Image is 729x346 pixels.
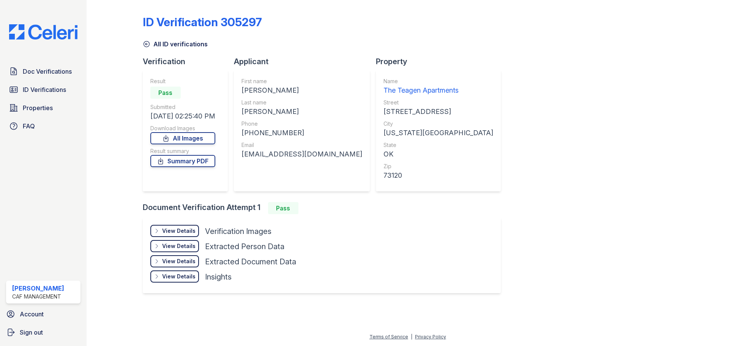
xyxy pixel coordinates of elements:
[20,328,43,337] span: Sign out
[234,56,376,67] div: Applicant
[162,242,196,250] div: View Details
[241,120,362,128] div: Phone
[23,103,53,112] span: Properties
[150,77,215,85] div: Result
[376,56,507,67] div: Property
[162,273,196,280] div: View Details
[23,85,66,94] span: ID Verifications
[383,128,493,138] div: [US_STATE][GEOGRAPHIC_DATA]
[383,77,493,85] div: Name
[205,272,232,282] div: Insights
[383,141,493,149] div: State
[150,87,181,99] div: Pass
[6,118,80,134] a: FAQ
[23,67,72,76] span: Doc Verifications
[383,77,493,96] a: Name The Teagen Apartments
[241,149,362,160] div: [EMAIL_ADDRESS][DOMAIN_NAME]
[3,24,84,39] img: CE_Logo_Blue-a8612792a0a2168367f1c8372b55b34899dd931a85d93a1a3d3e32e68fde9ad4.png
[150,147,215,155] div: Result summary
[411,334,412,340] div: |
[3,307,84,322] a: Account
[369,334,408,340] a: Terms of Service
[415,334,446,340] a: Privacy Policy
[383,170,493,181] div: 73120
[241,77,362,85] div: First name
[241,85,362,96] div: [PERSON_NAME]
[383,106,493,117] div: [STREET_ADDRESS]
[162,258,196,265] div: View Details
[205,226,271,237] div: Verification Images
[205,241,284,252] div: Extracted Person Data
[205,256,296,267] div: Extracted Document Data
[383,99,493,106] div: Street
[241,128,362,138] div: [PHONE_NUMBER]
[383,85,493,96] div: The Teagen Apartments
[6,64,80,79] a: Doc Verifications
[143,39,208,49] a: All ID verifications
[143,15,262,29] div: ID Verification 305297
[150,132,215,144] a: All Images
[3,325,84,340] a: Sign out
[241,141,362,149] div: Email
[150,155,215,167] a: Summary PDF
[6,100,80,115] a: Properties
[241,99,362,106] div: Last name
[150,111,215,122] div: [DATE] 02:25:40 PM
[383,163,493,170] div: Zip
[268,202,298,214] div: Pass
[143,56,234,67] div: Verification
[12,293,64,300] div: CAF Management
[241,106,362,117] div: [PERSON_NAME]
[12,284,64,293] div: [PERSON_NAME]
[20,310,44,319] span: Account
[150,103,215,111] div: Submitted
[6,82,80,97] a: ID Verifications
[143,202,507,214] div: Document Verification Attempt 1
[383,149,493,160] div: OK
[383,120,493,128] div: City
[162,227,196,235] div: View Details
[23,122,35,131] span: FAQ
[150,125,215,132] div: Download Images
